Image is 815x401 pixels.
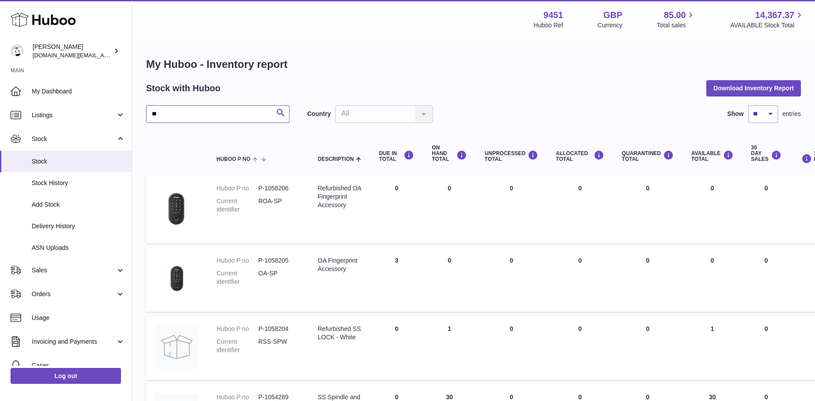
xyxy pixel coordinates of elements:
[370,175,423,243] td: 0
[379,150,414,162] div: DUE IN TOTAL
[217,338,258,354] dt: Current identifier
[423,175,476,243] td: 0
[370,316,423,380] td: 0
[782,110,801,118] span: entries
[547,316,613,380] td: 0
[742,316,790,380] td: 0
[742,248,790,312] td: 0
[258,184,300,193] dd: P-1058206
[657,9,696,30] a: 85.00 Total sales
[646,325,650,332] span: 0
[217,269,258,286] dt: Current identifier
[423,316,476,380] td: 1
[217,184,258,193] dt: Huboo P no
[534,21,563,30] div: Huboo Ref
[547,248,613,312] td: 0
[556,150,604,162] div: ALLOCATED Total
[32,200,125,209] span: Add Stock
[32,290,116,298] span: Orders
[476,248,547,312] td: 0
[11,368,121,384] a: Log out
[318,256,361,273] div: OA Fingerprint Accessory
[258,269,300,286] dd: OA-SP
[32,338,116,346] span: Invoicing and Payments
[32,179,125,187] span: Stock History
[755,9,794,21] span: 14,367.37
[217,197,258,214] dt: Current identifier
[730,21,804,30] span: AVAILABLE Stock Total
[307,110,331,118] label: Country
[691,150,734,162] div: AVAILABLE Total
[33,52,175,59] span: [DOMAIN_NAME][EMAIL_ADDRESS][DOMAIN_NAME]
[146,57,801,71] h1: My Huboo - Inventory report
[217,156,250,162] span: Huboo P no
[11,45,24,58] img: amir.ch@gmail.com
[432,145,467,163] div: ON HAND Total
[32,111,116,119] span: Listings
[32,87,125,96] span: My Dashboard
[603,9,622,21] strong: GBP
[155,184,199,232] img: product image
[155,256,199,301] img: product image
[646,394,650,401] span: 0
[32,222,125,230] span: Delivery History
[146,82,220,94] h2: Stock with Huboo
[318,156,354,162] span: Description
[258,197,300,214] dd: ROA-SP
[751,145,782,163] div: 30 DAY SALES
[318,184,361,209] div: Refurbished OA Fingerprint Accessory
[706,80,801,96] button: Download Inventory Report
[547,175,613,243] td: 0
[318,325,361,342] div: Refurbished SS LOCK - White
[476,316,547,380] td: 0
[32,135,116,143] span: Stock
[370,248,423,312] td: 3
[598,21,623,30] div: Currency
[664,9,686,21] span: 85.00
[730,9,804,30] a: 14,367.37 AVAILABLE Stock Total
[32,157,125,166] span: Stock
[476,175,547,243] td: 0
[683,175,742,243] td: 0
[622,150,674,162] div: QUARANTINED Total
[742,175,790,243] td: 0
[485,150,538,162] div: UNPROCESSED Total
[32,244,125,252] span: ASN Uploads
[423,248,476,312] td: 0
[657,21,696,30] span: Total sales
[32,266,116,275] span: Sales
[543,9,563,21] strong: 9451
[258,256,300,265] dd: P-1058205
[32,361,125,370] span: Cases
[258,338,300,354] dd: RSS-SPW
[32,314,125,322] span: Usage
[646,185,650,192] span: 0
[217,256,258,265] dt: Huboo P no
[155,325,199,369] img: product image
[33,43,112,59] div: [PERSON_NAME]
[646,257,650,264] span: 0
[258,325,300,333] dd: P-1058204
[683,248,742,312] td: 0
[727,110,744,118] label: Show
[217,325,258,333] dt: Huboo P no
[683,316,742,380] td: 1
